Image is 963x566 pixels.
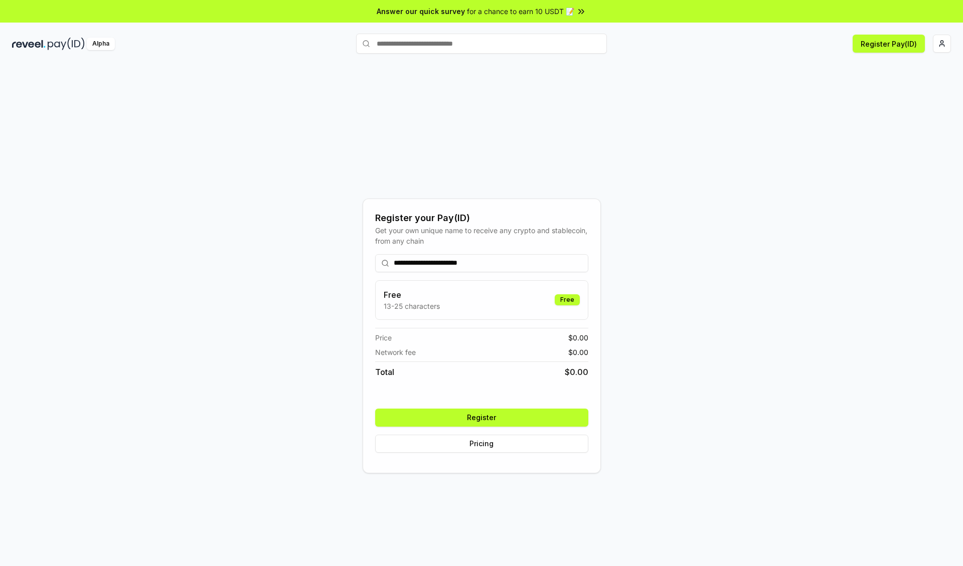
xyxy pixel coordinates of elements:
[87,38,115,50] div: Alpha
[375,435,588,453] button: Pricing
[568,332,588,343] span: $ 0.00
[384,301,440,311] p: 13-25 characters
[467,6,574,17] span: for a chance to earn 10 USDT 📝
[375,366,394,378] span: Total
[853,35,925,53] button: Register Pay(ID)
[375,409,588,427] button: Register
[555,294,580,305] div: Free
[568,347,588,357] span: $ 0.00
[12,38,46,50] img: reveel_dark
[375,347,416,357] span: Network fee
[565,366,588,378] span: $ 0.00
[375,332,392,343] span: Price
[375,211,588,225] div: Register your Pay(ID)
[48,38,85,50] img: pay_id
[375,225,588,246] div: Get your own unique name to receive any crypto and stablecoin, from any chain
[384,289,440,301] h3: Free
[377,6,465,17] span: Answer our quick survey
